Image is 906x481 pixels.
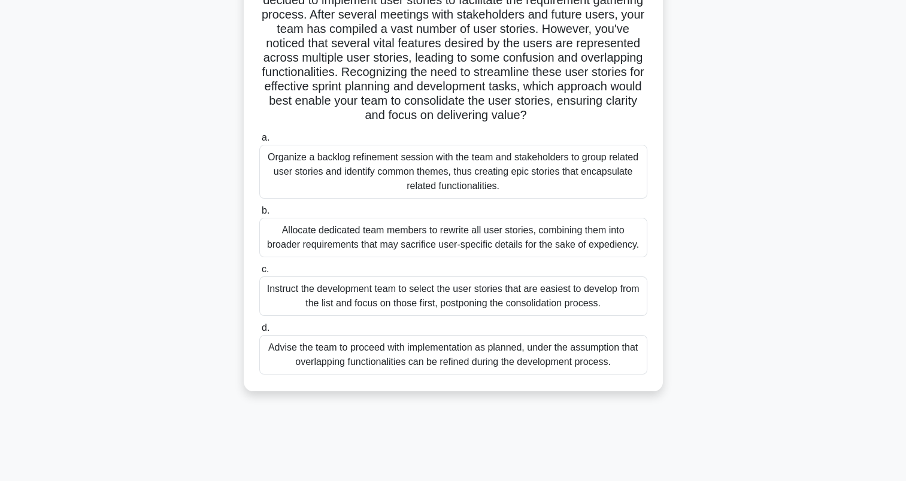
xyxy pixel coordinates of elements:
[259,218,647,257] div: Allocate dedicated team members to rewrite all user stories, combining them into broader requirem...
[259,145,647,199] div: Organize a backlog refinement session with the team and stakeholders to group related user storie...
[259,276,647,316] div: Instruct the development team to select the user stories that are easiest to develop from the lis...
[262,132,269,142] span: a.
[262,322,269,333] span: d.
[262,264,269,274] span: c.
[259,335,647,375] div: Advise the team to proceed with implementation as planned, under the assumption that overlapping ...
[262,205,269,215] span: b.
